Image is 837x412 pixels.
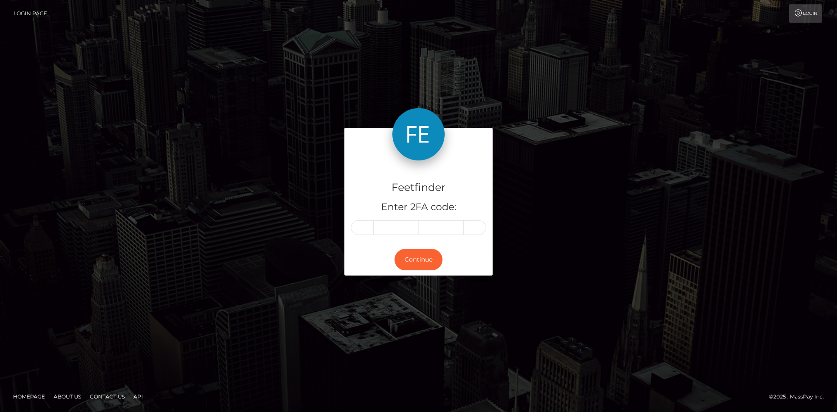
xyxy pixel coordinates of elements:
[395,249,442,270] button: Continue
[351,201,486,214] h5: Enter 2FA code:
[130,390,146,403] a: API
[392,108,445,160] img: Feetfinder
[789,4,822,23] a: Login
[769,392,830,402] div: © 2025 , MassPay Inc.
[86,390,128,403] a: Contact Us
[10,390,48,403] a: Homepage
[14,4,47,23] a: Login Page
[50,390,85,403] a: About Us
[351,180,486,195] h4: Feetfinder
